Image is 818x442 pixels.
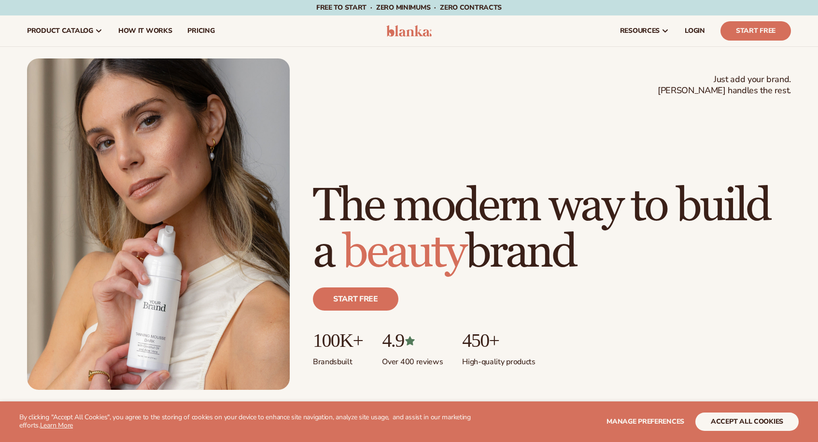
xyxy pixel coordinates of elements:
[313,183,791,276] h1: The modern way to build a brand
[382,330,443,351] p: 4.9
[40,421,73,430] a: Learn More
[313,287,398,311] a: Start free
[462,351,535,367] p: High-quality products
[27,58,290,390] img: Female holding tanning mousse.
[462,330,535,351] p: 450+
[180,15,222,46] a: pricing
[111,15,180,46] a: How It Works
[658,74,791,97] span: Just add your brand. [PERSON_NAME] handles the rest.
[187,27,214,35] span: pricing
[342,224,465,281] span: beauty
[386,25,432,37] img: logo
[606,417,684,426] span: Manage preferences
[382,351,443,367] p: Over 400 reviews
[677,15,713,46] a: LOGIN
[695,413,799,431] button: accept all cookies
[27,27,93,35] span: product catalog
[606,413,684,431] button: Manage preferences
[685,27,705,35] span: LOGIN
[720,21,791,41] a: Start Free
[19,413,480,430] p: By clicking "Accept All Cookies", you agree to the storing of cookies on your device to enhance s...
[19,15,111,46] a: product catalog
[612,15,677,46] a: resources
[313,351,363,367] p: Brands built
[313,330,363,351] p: 100K+
[118,27,172,35] span: How It Works
[316,3,502,12] span: Free to start · ZERO minimums · ZERO contracts
[620,27,660,35] span: resources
